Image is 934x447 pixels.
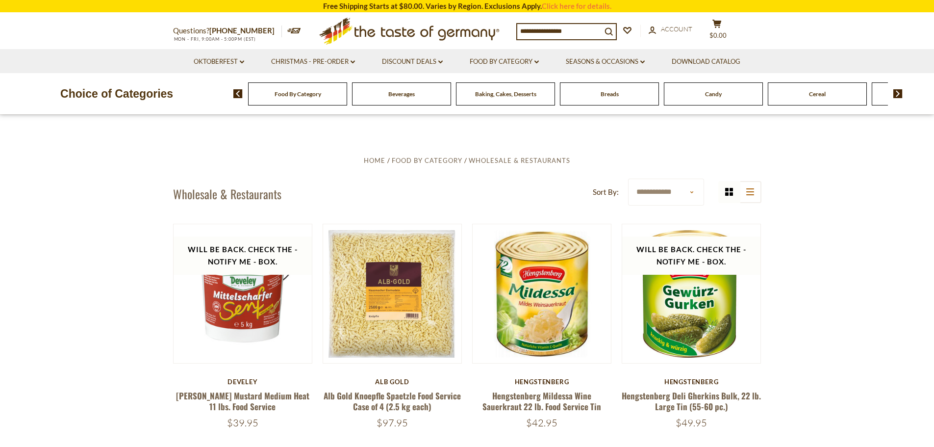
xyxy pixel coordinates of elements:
div: Hengstenberg [472,378,612,386]
a: Hengstenberg Mildessa Wine Sauerkraut 22 lb. Food Service Tin [482,390,601,412]
a: Beverages [388,90,415,98]
a: Click here for details. [542,1,611,10]
button: $0.00 [703,19,732,44]
a: Cereal [809,90,826,98]
img: Hengstenberg Deli Gherkins Bulk, Large Tin 55-60 pc. [622,224,761,363]
a: [PHONE_NUMBER] [209,26,275,35]
span: $49.95 [676,417,707,429]
div: Alb Gold [323,378,462,386]
img: previous arrow [233,89,243,98]
a: Account [649,24,692,35]
img: Alb Gold Knoepfle Spaetzle Food Service Case of 4 (2.5 kg each) [323,224,462,363]
a: Alb Gold Knoepfle Spaetzle Food Service Case of 4 (2.5 kg each) [324,390,461,412]
a: Baking, Cakes, Desserts [475,90,536,98]
a: Christmas - PRE-ORDER [271,56,355,67]
div: Hengstenberg [622,378,761,386]
img: Develey Duesseldorf Mustard Medium Heat 11 lbs. Food Service [174,224,312,363]
a: Oktoberfest [194,56,244,67]
a: Hengstenberg Deli Gherkins Bulk, 22 lb. Large Tin (55-60 pc.) [622,390,761,412]
a: Home [364,157,385,164]
a: Food By Category [275,90,321,98]
a: Food By Category [470,56,539,67]
img: Hengstenberg Mildessa Wine Sauerkraut 22 lb. Food Service Tin [473,224,611,363]
span: Account [661,25,692,33]
span: MON - FRI, 9:00AM - 5:00PM (EST) [173,36,256,42]
a: Download Catalog [672,56,740,67]
a: Food By Category [392,157,462,164]
a: [PERSON_NAME] Mustard Medium Heat 11 lbs. Food Service [176,390,309,412]
a: Wholesale & Restaurants [469,157,570,164]
a: Discount Deals [382,56,443,67]
span: $97.95 [377,417,408,429]
span: $39.95 [227,417,258,429]
span: $42.95 [526,417,557,429]
p: Questions? [173,25,282,37]
a: Candy [705,90,722,98]
label: Sort By: [593,186,619,198]
div: Develey [173,378,313,386]
a: Breads [601,90,619,98]
h1: Wholesale & Restaurants [173,186,281,201]
a: Seasons & Occasions [566,56,645,67]
img: next arrow [893,89,903,98]
span: $0.00 [709,31,727,39]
